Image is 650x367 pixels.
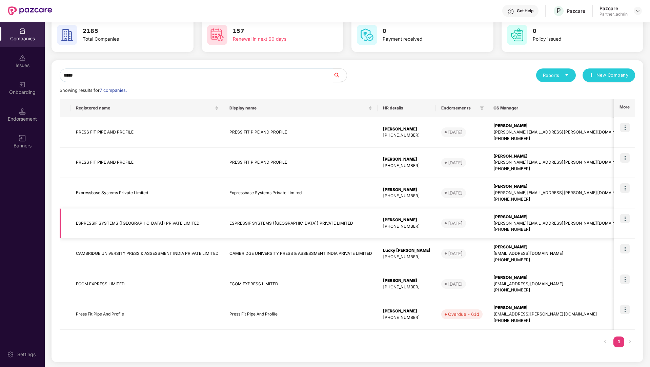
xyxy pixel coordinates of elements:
div: [PHONE_NUMBER] [493,226,631,233]
div: [PERSON_NAME] [383,308,430,314]
div: Settings [15,351,38,358]
div: [PHONE_NUMBER] [383,254,430,260]
th: Display name [224,99,378,117]
div: [PERSON_NAME] [493,274,631,281]
div: [PERSON_NAME] [493,153,631,160]
div: [PHONE_NUMBER] [383,284,430,290]
h3: 157 [233,27,318,36]
img: icon [620,274,630,284]
div: Reports [543,72,569,79]
img: svg+xml;base64,PHN2ZyBpZD0iRHJvcGRvd24tMzJ4MzIiIHhtbG5zPSJodHRwOi8vd3d3LnczLm9yZy8yMDAwL3N2ZyIgd2... [635,8,641,14]
div: [PERSON_NAME] [493,214,631,220]
img: svg+xml;base64,PHN2ZyB3aWR0aD0iMjAiIGhlaWdodD0iMjAiIHZpZXdCb3g9IjAgMCAyMCAyMCIgZmlsbD0ibm9uZSIgeG... [19,81,26,88]
div: [PHONE_NUMBER] [383,193,430,199]
td: PRESS FIT PIPE AND PROFILE [224,148,378,178]
span: filter [480,106,484,110]
div: [PHONE_NUMBER] [493,257,631,263]
div: [DATE] [448,159,463,166]
div: [PHONE_NUMBER] [493,318,631,324]
div: [PERSON_NAME] [493,305,631,311]
div: [PHONE_NUMBER] [383,163,430,169]
div: [PERSON_NAME] [383,187,430,193]
div: [PERSON_NAME] [493,183,631,190]
th: Registered name [70,99,224,117]
div: [PERSON_NAME] [383,156,430,163]
div: [PERSON_NAME][EMAIL_ADDRESS][PERSON_NAME][DOMAIN_NAME] [493,220,631,227]
span: Registered name [76,105,214,111]
div: Pazcare [567,8,585,14]
div: [DATE] [448,281,463,287]
td: Expressbase Systems Private Limited [224,178,378,208]
button: left [600,337,611,347]
span: 7 companies. [100,88,127,93]
div: [PHONE_NUMBER] [493,136,631,142]
div: [PERSON_NAME][EMAIL_ADDRESS][PERSON_NAME][DOMAIN_NAME] [493,159,631,166]
span: plus [589,73,594,78]
span: left [603,340,607,344]
div: Get Help [517,8,533,14]
h3: 0 [383,27,468,36]
a: 1 [613,337,624,347]
span: Showing results for [60,88,127,93]
img: svg+xml;base64,PHN2ZyBpZD0iSXNzdWVzX2Rpc2FibGVkIiB4bWxucz0iaHR0cDovL3d3dy53My5vcmcvMjAwMC9zdmciIH... [19,55,26,61]
h3: 2185 [83,27,168,36]
img: svg+xml;base64,PHN2ZyBpZD0iU2V0dGluZy0yMHgyMCIgeG1sbnM9Imh0dHA6Ly93d3cudzMub3JnLzIwMDAvc3ZnIiB3aW... [7,351,14,358]
div: [PHONE_NUMBER] [493,196,631,203]
div: Policy issued [533,36,618,43]
img: svg+xml;base64,PHN2ZyB4bWxucz0iaHR0cDovL3d3dy53My5vcmcvMjAwMC9zdmciIHdpZHRoPSI2MCIgaGVpZ2h0PSI2MC... [207,25,227,45]
img: svg+xml;base64,PHN2ZyB4bWxucz0iaHR0cDovL3d3dy53My5vcmcvMjAwMC9zdmciIHdpZHRoPSI2MCIgaGVpZ2h0PSI2MC... [357,25,377,45]
div: Lucky [PERSON_NAME] [383,247,430,254]
div: [PERSON_NAME] [383,217,430,223]
img: svg+xml;base64,PHN2ZyBpZD0iQ29tcGFuaWVzIiB4bWxucz0iaHR0cDovL3d3dy53My5vcmcvMjAwMC9zdmciIHdpZHRoPS... [19,28,26,35]
td: PRESS FIT PIPE AND PROFILE [70,148,224,178]
td: ESPRESSIF SYSTEMS ([GEOGRAPHIC_DATA]) PRIVATE LIMITED [70,208,224,239]
td: CAMBRIDGE UNIVERSITY PRESS & ASSESSMENT INDIA PRIVATE LIMITED [70,239,224,269]
span: right [628,340,632,344]
img: svg+xml;base64,PHN2ZyB4bWxucz0iaHR0cDovL3d3dy53My5vcmcvMjAwMC9zdmciIHdpZHRoPSI2MCIgaGVpZ2h0PSI2MC... [507,25,527,45]
div: [PHONE_NUMBER] [383,223,430,230]
td: ESPRESSIF SYSTEMS ([GEOGRAPHIC_DATA]) PRIVATE LIMITED [224,208,378,239]
div: [EMAIL_ADDRESS][PERSON_NAME][DOMAIN_NAME] [493,311,631,318]
img: icon [620,183,630,193]
td: Expressbase Systems Private Limited [70,178,224,208]
img: svg+xml;base64,PHN2ZyB3aWR0aD0iMTYiIGhlaWdodD0iMTYiIHZpZXdCb3g9IjAgMCAxNiAxNiIgZmlsbD0ibm9uZSIgeG... [19,135,26,142]
th: HR details [378,99,436,117]
span: CS Manager [493,105,625,111]
td: ECOM EXPRESS LIMITED [70,269,224,300]
div: [PHONE_NUMBER] [383,132,430,139]
td: CAMBRIDGE UNIVERSITY PRESS & ASSESSMENT INDIA PRIVATE LIMITED [224,239,378,269]
button: right [624,337,635,347]
span: New Company [596,72,629,79]
img: icon [620,153,630,163]
span: filter [479,104,485,112]
span: P [556,7,561,15]
td: PRESS FIT PIPE AND PROFILE [70,117,224,148]
div: [PERSON_NAME][EMAIL_ADDRESS][PERSON_NAME][DOMAIN_NAME] [493,190,631,196]
span: Display name [229,105,367,111]
span: search [333,73,347,78]
div: Partner_admin [600,12,628,17]
div: [PHONE_NUMBER] [493,166,631,172]
div: [PERSON_NAME][EMAIL_ADDRESS][PERSON_NAME][DOMAIN_NAME] [493,129,631,136]
div: [EMAIL_ADDRESS][DOMAIN_NAME] [493,250,631,257]
img: svg+xml;base64,PHN2ZyBpZD0iSGVscC0zMngzMiIgeG1sbnM9Imh0dHA6Ly93d3cudzMub3JnLzIwMDAvc3ZnIiB3aWR0aD... [507,8,514,15]
img: icon [620,214,630,223]
div: Payment received [383,36,468,43]
img: icon [620,123,630,132]
div: Overdue - 61d [448,311,479,318]
td: ECOM EXPRESS LIMITED [224,269,378,300]
div: [PHONE_NUMBER] [493,287,631,293]
div: [PERSON_NAME] [493,244,631,250]
li: Next Page [624,337,635,347]
div: [EMAIL_ADDRESS][DOMAIN_NAME] [493,281,631,287]
h3: 0 [533,27,618,36]
img: icon [620,244,630,253]
img: New Pazcare Logo [8,6,52,15]
div: [PHONE_NUMBER] [383,314,430,321]
div: [DATE] [448,129,463,136]
div: [DATE] [448,250,463,257]
td: Press Fit Pipe And Profile [70,299,224,330]
img: icon [620,305,630,314]
button: search [333,68,347,82]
